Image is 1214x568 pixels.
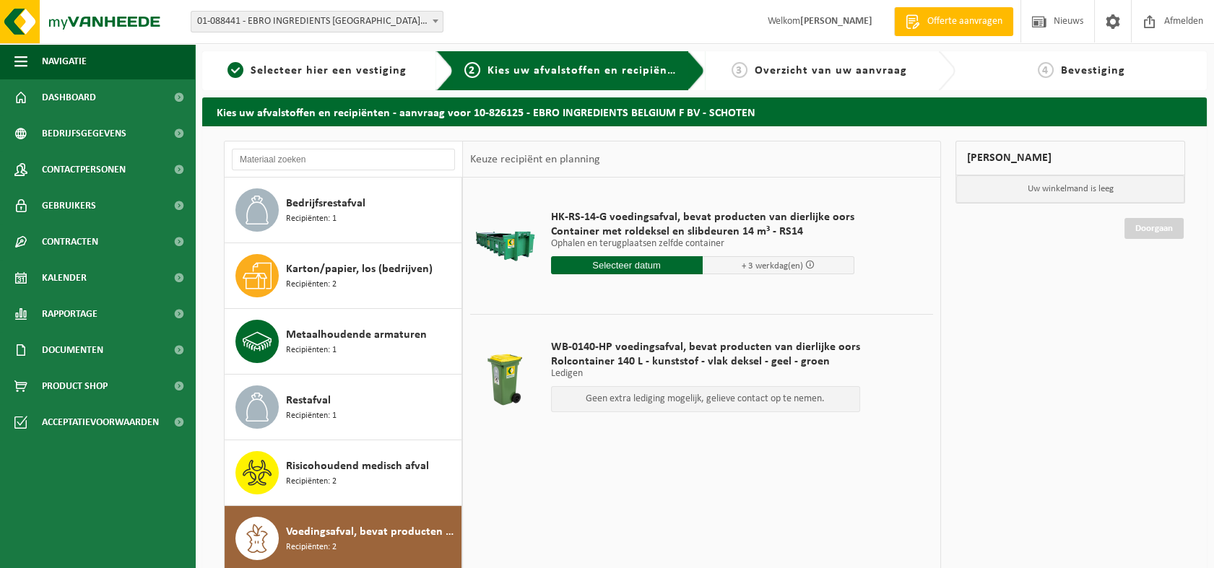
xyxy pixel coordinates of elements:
span: Kalender [42,260,87,296]
h2: Kies uw afvalstoffen en recipiënten - aanvraag voor 10-826125 - EBRO INGREDIENTS BELGIUM F BV - S... [202,97,1207,126]
button: Bedrijfsrestafval Recipiënten: 1 [225,178,462,243]
span: 3 [732,62,747,78]
span: Recipiënten: 1 [286,409,337,423]
span: Recipiënten: 1 [286,212,337,226]
button: Restafval Recipiënten: 1 [225,375,462,440]
span: Rapportage [42,296,97,332]
p: Ophalen en terugplaatsen zelfde container [551,239,854,249]
span: Recipiënten: 1 [286,344,337,357]
span: Acceptatievoorwaarden [42,404,159,440]
span: Offerte aanvragen [924,14,1006,29]
span: Container met roldeksel en slibdeuren 14 m³ - RS14 [551,224,854,239]
div: [PERSON_NAME] [955,141,1185,175]
span: Overzicht van uw aanvraag [755,65,907,77]
span: Selecteer hier een vestiging [251,65,407,77]
span: Metaalhoudende armaturen [286,326,427,344]
span: Recipiënten: 2 [286,278,337,292]
span: Recipiënten: 2 [286,541,337,554]
span: Recipiënten: 2 [286,475,337,489]
strong: [PERSON_NAME] [800,16,872,27]
input: Selecteer datum [551,256,703,274]
span: Kies uw afvalstoffen en recipiënten [487,65,686,77]
span: 2 [464,62,480,78]
span: Bedrijfsgegevens [42,115,126,152]
span: Bevestiging [1061,65,1125,77]
p: Uw winkelmand is leeg [956,175,1184,203]
span: Risicohoudend medisch afval [286,458,429,475]
span: Dashboard [42,79,96,115]
span: Restafval [286,392,331,409]
button: Karton/papier, los (bedrijven) Recipiënten: 2 [225,243,462,309]
p: Ledigen [551,369,860,379]
span: Contactpersonen [42,152,126,188]
span: 1 [227,62,243,78]
a: Doorgaan [1124,218,1184,239]
span: Contracten [42,224,98,260]
input: Materiaal zoeken [232,149,455,170]
span: Karton/papier, los (bedrijven) [286,261,433,278]
span: Product Shop [42,368,108,404]
span: Documenten [42,332,103,368]
span: 01-088441 - EBRO INGREDIENTS BELGIUM C - SCHOTEN [191,12,443,32]
span: Voedingsafval, bevat producten van dierlijke oorsprong, onverpakt, categorie 3 [286,523,458,541]
span: Rolcontainer 140 L - kunststof - vlak deksel - geel - groen [551,354,860,369]
button: Risicohoudend medisch afval Recipiënten: 2 [225,440,462,506]
button: Metaalhoudende armaturen Recipiënten: 1 [225,309,462,375]
span: 01-088441 - EBRO INGREDIENTS BELGIUM C - SCHOTEN [191,11,443,32]
span: 4 [1038,62,1054,78]
a: 1Selecteer hier een vestiging [209,62,425,79]
a: Offerte aanvragen [894,7,1013,36]
span: HK-RS-14-G voedingsafval, bevat producten van dierlijke oors [551,210,854,224]
span: Navigatie [42,43,87,79]
span: Gebruikers [42,188,96,224]
span: WB-0140-HP voedingsafval, bevat producten van dierlijke oors [551,340,860,354]
div: Keuze recipiënt en planning [463,141,607,178]
span: + 3 werkdag(en) [742,261,803,271]
span: Bedrijfsrestafval [286,195,365,212]
p: Geen extra lediging mogelijk, gelieve contact op te nemen. [559,394,852,404]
